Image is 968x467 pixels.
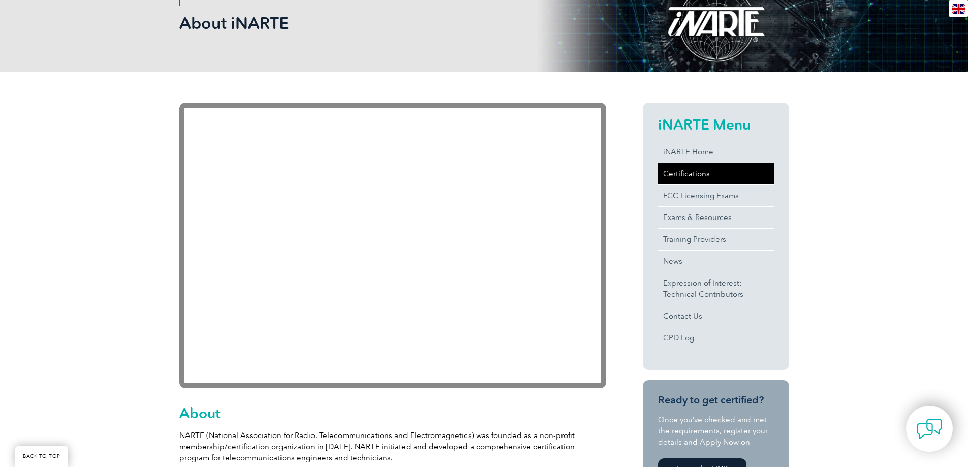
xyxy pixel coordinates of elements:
a: FCC Licensing Exams [658,185,774,206]
a: BACK TO TOP [15,446,68,467]
img: en [952,4,965,14]
h2: About [179,405,606,421]
img: contact-chat.png [917,416,942,442]
a: News [658,251,774,272]
a: Exams & Resources [658,207,774,228]
p: NARTE (National Association for Radio, Telecommunications and Electromagnetics) was founded as a ... [179,430,606,463]
h3: Ready to get certified? [658,394,774,407]
h2: About iNARTE [179,15,606,32]
a: Certifications [658,163,774,184]
a: Expression of Interest:Technical Contributors [658,272,774,305]
a: Contact Us [658,305,774,327]
a: iNARTE Home [658,141,774,163]
a: Training Providers [658,229,774,250]
iframe: YouTube video player [179,103,606,388]
h2: iNARTE Menu [658,116,774,133]
a: CPD Log [658,327,774,349]
p: Once you’ve checked and met the requirements, register your details and Apply Now on [658,414,774,448]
